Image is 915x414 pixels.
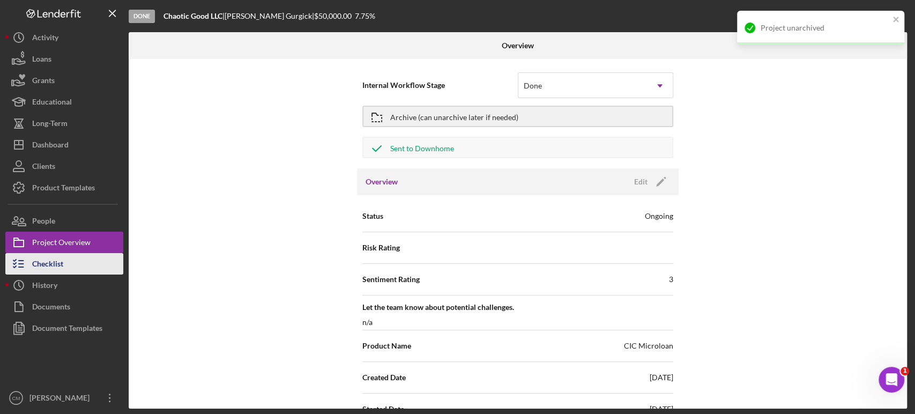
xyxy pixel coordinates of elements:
span: 1 [901,367,909,375]
button: Sent to Downhome [362,137,673,158]
div: $50,000.00 [314,12,355,20]
button: Archive (can unarchive later if needed) [362,106,673,127]
button: Grants [5,70,123,91]
div: Loans [32,48,51,72]
button: Clients [5,156,123,177]
div: Long-Term [32,113,68,137]
div: People [32,210,55,234]
button: Edit [628,174,670,190]
button: CM[PERSON_NAME] [5,387,123,409]
div: Sent to Downhome [390,138,454,157]
div: Dashboard [32,134,69,158]
div: Checklist [32,253,63,277]
span: Messages [62,331,99,339]
button: Loans [5,48,123,70]
p: Hi Carolina 👋 [21,76,193,94]
div: 3 [669,274,673,285]
div: Project Overview [32,232,91,256]
button: Tickets [107,305,161,348]
span: Sentiment Rating [362,274,420,285]
button: Search for help [16,193,199,214]
div: [DATE] [650,372,673,383]
div: | [163,12,225,20]
button: close [892,15,900,25]
span: Home [14,331,39,339]
b: Overview [502,41,534,50]
span: Status [362,211,383,221]
div: n/a [362,317,373,328]
button: History [5,275,123,296]
span: Product Name [362,341,411,351]
div: Update Permissions Settings [16,218,199,238]
div: Close [184,17,204,36]
div: Pipeline and Forecast View [22,242,180,254]
div: Pipeline and Forecast View [16,238,199,258]
span: Help [179,331,196,339]
div: Done [524,82,542,90]
div: Product Templates [32,177,95,201]
div: Ongoing [645,211,673,221]
div: Recent messageProfile image for ChristinaRate your conversation[PERSON_NAME]•[DATE] [11,126,204,182]
div: Recent message [22,135,192,146]
div: Educational [32,91,72,115]
button: Dashboard [5,134,123,156]
div: [PERSON_NAME] Gurgick | [225,12,314,20]
div: How to Create a Test Project [22,282,180,293]
text: CM [12,395,20,401]
h3: Overview [366,176,398,187]
div: Grants [32,70,55,94]
div: Edit [634,174,648,190]
div: How to Create a Test Project [16,278,199,298]
div: Project unarchived [761,24,889,32]
div: Archive (can unarchive later if needed) [390,107,518,126]
div: Documents [32,296,70,320]
b: Chaotic Good LLC [163,11,222,20]
button: Checklist [5,253,123,275]
div: History [32,275,57,299]
div: • [DATE] [112,162,142,173]
div: Clients [32,156,55,180]
button: Document Templates [5,317,123,339]
span: Search for help [22,198,87,209]
img: logo [21,20,39,38]
span: Risk Rating [362,242,400,253]
div: Update Permissions Settings [22,223,180,234]
div: Profile image for ChristinaRate your conversation[PERSON_NAME]•[DATE] [11,142,203,182]
button: Long-Term [5,113,123,134]
img: Profile image for Christina [155,17,177,39]
button: Educational [5,91,123,113]
p: How can we help? [21,94,193,113]
div: 7.75 % [355,12,375,20]
div: Document Templates [32,317,102,342]
button: Product Templates [5,177,123,198]
span: Internal Workflow Stage [362,80,518,91]
span: Created Date [362,372,406,383]
div: Done [129,10,155,23]
div: Exporting Data [16,258,199,278]
div: CIC Microloan [624,341,673,351]
img: Profile image for Christina [22,151,43,173]
button: Activity [5,27,123,48]
span: Let the team know about potential challenges. [362,302,673,313]
div: [PERSON_NAME] [48,162,110,173]
div: Exporting Data [22,262,180,273]
button: Project Overview [5,232,123,253]
button: People [5,210,123,232]
button: Help [161,305,214,348]
div: Activity [32,27,58,51]
button: Documents [5,296,123,317]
